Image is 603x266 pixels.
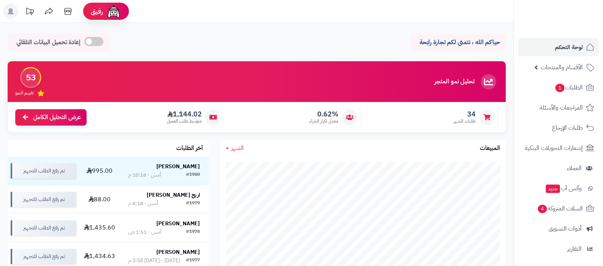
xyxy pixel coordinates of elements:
[518,240,598,258] a: التقارير
[525,143,583,153] span: إشعارات التحويلات البنكية
[537,203,583,214] span: السلات المتروكة
[79,185,119,213] td: 88.00
[79,157,119,185] td: 995.00
[147,191,200,199] strong: اريج [PERSON_NAME]
[186,257,200,264] div: #1977
[548,223,582,234] span: أدوات التسويق
[540,102,583,113] span: المراجعات والأسئلة
[79,214,119,242] td: 1,435.60
[518,199,598,218] a: السلات المتروكة4
[518,220,598,238] a: أدوات التسويق
[555,82,583,93] span: الطلبات
[231,143,244,153] span: الشهر
[33,113,81,122] span: عرض التحليل الكامل
[11,192,76,207] div: تم رفع الطلب للتجهيز
[518,139,598,157] a: إشعارات التحويلات البنكية
[541,62,583,73] span: الأقسام والمنتجات
[309,110,338,118] span: 0.62%
[518,159,598,177] a: العملاء
[11,163,76,178] div: تم رفع الطلب للتجهيز
[416,38,500,47] p: حياكم الله ، نتمنى لكم تجارة رابحة
[15,90,34,96] span: تقييم النمو
[106,4,121,19] img: ai-face.png
[226,144,244,153] a: الشهر
[545,183,582,194] span: وآتس آب
[453,118,476,124] span: طلبات الشهر
[128,200,158,207] div: أمس - 8:18 م
[567,244,582,254] span: التقارير
[434,78,474,85] h3: تحليل نمو المتجر
[16,38,80,47] span: إعادة تحميل البيانات التلقائي
[518,179,598,198] a: وآتس آبجديد
[11,220,76,236] div: تم رفع الطلب للتجهيز
[567,163,582,174] span: العملاء
[186,171,200,179] div: #1980
[128,171,161,179] div: أمس - 10:18 م
[538,205,547,213] span: 4
[128,257,180,264] div: [DATE] - [DATE] 3:58 م
[176,145,203,152] h3: آخر الطلبات
[20,4,39,21] a: تحديثات المنصة
[518,119,598,137] a: طلبات الإرجاع
[15,109,87,126] a: عرض التحليل الكامل
[156,220,200,228] strong: [PERSON_NAME]
[552,123,583,133] span: طلبات الإرجاع
[186,200,200,207] div: #1979
[167,110,202,118] span: 1,144.02
[555,84,564,92] span: 1
[518,78,598,97] a: الطلبات1
[518,99,598,117] a: المراجعات والأسئلة
[156,248,200,256] strong: [PERSON_NAME]
[309,118,338,124] span: معدل تكرار الشراء
[518,38,598,56] a: لوحة التحكم
[11,249,76,264] div: تم رفع الطلب للتجهيز
[186,228,200,236] div: #1978
[453,110,476,118] span: 34
[480,145,500,152] h3: المبيعات
[546,185,560,193] span: جديد
[91,7,103,16] span: رفيق
[555,42,583,53] span: لوحة التحكم
[156,162,200,170] strong: [PERSON_NAME]
[167,118,202,124] span: متوسط طلب العميل
[128,228,161,236] div: أمس - 1:51 ص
